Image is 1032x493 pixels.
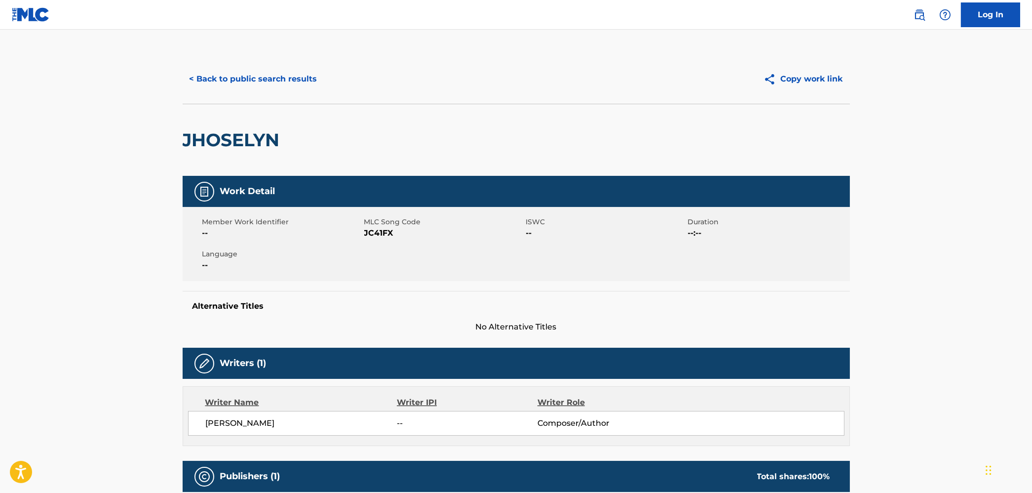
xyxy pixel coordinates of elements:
[202,249,362,259] span: Language
[757,471,830,483] div: Total shares:
[910,5,929,25] a: Public Search
[397,397,537,409] div: Writer IPI
[364,217,524,227] span: MLC Song Code
[220,471,280,482] h5: Publishers (1)
[809,472,830,481] span: 100 %
[220,358,267,369] h5: Writers (1)
[961,2,1020,27] a: Log In
[986,455,992,485] div: Drag
[206,417,397,429] span: [PERSON_NAME]
[183,321,850,333] span: No Alternative Titles
[202,217,362,227] span: Member Work Identifier
[198,186,210,198] img: Work Detail
[935,5,955,25] div: Help
[192,301,840,311] h5: Alternative Titles
[939,9,951,21] img: help
[397,417,537,429] span: --
[526,227,686,239] span: --
[198,358,210,370] img: Writers
[364,227,524,239] span: JC41FX
[983,446,1032,493] iframe: Chat Widget
[12,7,50,22] img: MLC Logo
[202,259,362,271] span: --
[198,471,210,483] img: Publishers
[688,217,847,227] span: Duration
[757,67,850,91] button: Copy work link
[688,227,847,239] span: --:--
[202,227,362,239] span: --
[220,186,275,197] h5: Work Detail
[183,67,324,91] button: < Back to public search results
[537,397,665,409] div: Writer Role
[537,417,665,429] span: Composer/Author
[205,397,397,409] div: Writer Name
[183,129,285,151] h2: JHOSELYN
[764,73,781,85] img: Copy work link
[914,9,925,21] img: search
[526,217,686,227] span: ISWC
